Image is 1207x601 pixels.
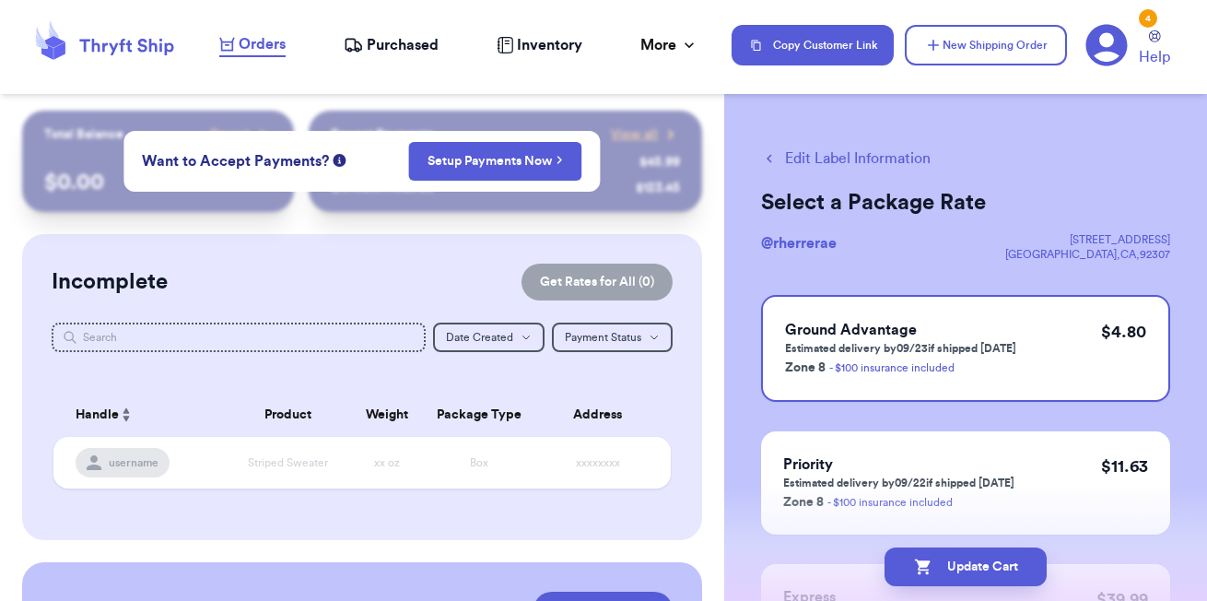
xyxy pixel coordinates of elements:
[142,150,329,172] span: Want to Accept Payments?
[521,264,673,300] button: Get Rates for All (0)
[761,147,931,170] button: Edit Label Information
[109,455,158,470] span: username
[44,168,273,197] p: $ 0.00
[374,457,400,468] span: xx oz
[905,25,1067,65] button: New Shipping Order
[1005,232,1170,247] div: [STREET_ADDRESS]
[611,125,680,144] a: View all
[497,34,582,56] a: Inventory
[1139,46,1170,68] span: Help
[611,125,658,144] span: View all
[885,548,1047,586] button: Update Cart
[331,125,433,144] p: Recent Payments
[350,393,425,437] th: Weight
[640,34,698,56] div: More
[565,332,641,343] span: Payment Status
[636,179,680,197] div: $ 123.45
[552,323,673,352] button: Payment Status
[785,323,917,337] span: Ground Advantage
[470,457,488,468] span: Box
[785,341,1016,356] p: Estimated delivery by 09/23 if shipped [DATE]
[517,34,582,56] span: Inventory
[239,33,286,55] span: Orders
[639,153,680,171] div: $ 45.99
[52,267,168,297] h2: Incomplete
[344,34,439,56] a: Purchased
[1139,30,1170,68] a: Help
[119,404,134,426] button: Sort ascending
[1101,454,1148,479] p: $ 11.63
[446,332,513,343] span: Date Created
[226,393,349,437] th: Product
[785,361,826,374] span: Zone 8
[761,236,837,251] span: @ rherrerae
[76,406,119,425] span: Handle
[732,25,894,65] button: Copy Customer Link
[829,362,955,373] a: - $100 insurance included
[783,496,824,509] span: Zone 8
[1085,24,1128,66] a: 4
[1101,319,1146,345] p: $ 4.80
[783,457,833,472] span: Priority
[44,125,123,144] p: Total Balance
[1005,247,1170,262] div: [GEOGRAPHIC_DATA] , CA , 92307
[219,33,286,57] a: Orders
[367,34,439,56] span: Purchased
[210,125,250,144] span: Payout
[1139,9,1157,28] div: 4
[535,393,672,437] th: Address
[433,323,545,352] button: Date Created
[424,393,535,437] th: Package Type
[761,188,1170,218] h2: Select a Package Rate
[408,142,582,181] button: Setup Payments Now
[52,323,427,352] input: Search
[428,152,563,171] a: Setup Payments Now
[783,476,1014,490] p: Estimated delivery by 09/22 if shipped [DATE]
[248,457,328,468] span: Striped Sweater
[210,125,272,144] a: Payout
[576,457,620,468] span: xxxxxxxx
[827,497,953,508] a: - $100 insurance included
